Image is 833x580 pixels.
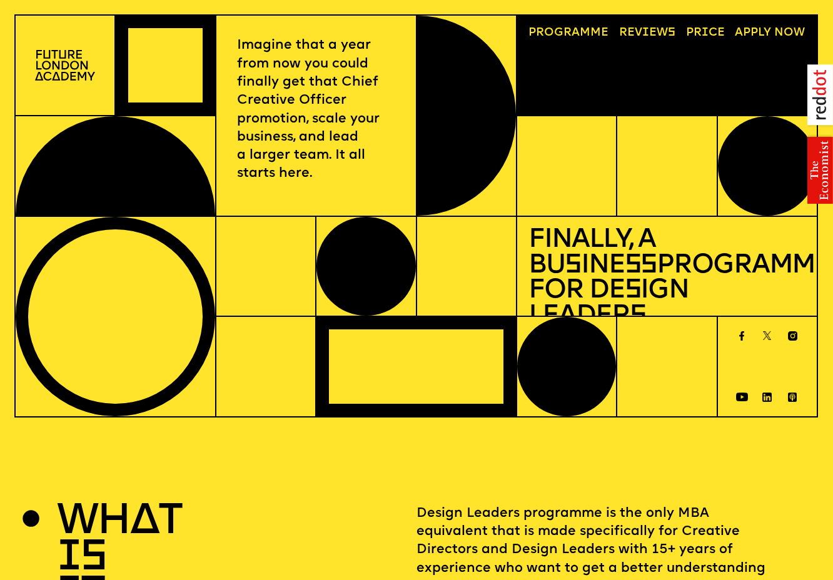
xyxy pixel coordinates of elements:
[729,21,810,44] a: Apply now
[523,21,614,44] a: Programme
[565,252,581,279] span: s
[572,27,580,39] span: a
[625,277,641,304] span: s
[237,36,395,182] p: Imagine that a year from now you could finally get that Chief Creative Officer promotion, scale y...
[680,21,730,44] a: Price
[625,252,657,279] span: ss
[613,21,681,44] a: Reviews
[630,303,646,330] span: s
[528,228,805,329] h1: Finally, a Bu ine Programme for De ign Leader
[735,27,743,39] span: A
